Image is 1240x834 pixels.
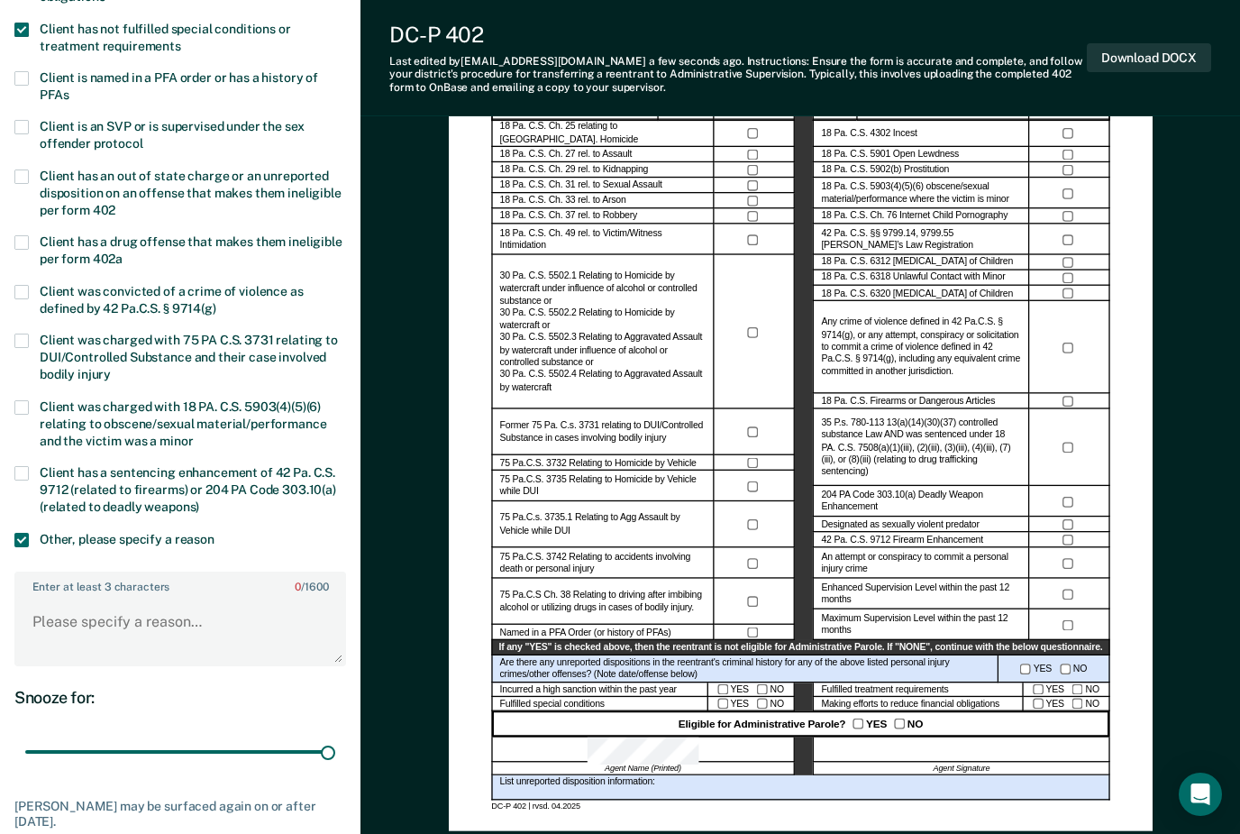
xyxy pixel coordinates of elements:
[821,272,1005,285] label: 18 Pa. C.S. 6318 Unlawful Contact with Minor
[821,227,1021,252] label: 42 Pa. C.S. §§ 9799.14, 9799.55 [PERSON_NAME]’s Law Registration
[14,688,346,708] div: Snooze for:
[998,655,1110,683] div: YES NO
[707,683,794,697] div: YES NO
[40,22,291,53] span: Client has not fulfilled special conditions or treatment requirements
[1179,773,1222,816] div: Open Intercom Messenger
[813,683,1023,697] div: Fulfilled treatment requirements
[821,613,1021,637] label: Maximum Supervision Level within the past 12 months
[491,801,1109,811] div: DC-P 402 | rvsd. 04.2025
[707,697,794,711] div: YES NO
[821,582,1021,606] label: Enhanced Supervision Level within the past 12 months
[389,22,1087,48] div: DC-P 402
[40,119,304,151] span: Client is an SVP or is supervised under the sex offender protocol
[499,210,636,223] label: 18 Pa. C.S. Ch. 37 rel. to Robbery
[821,164,949,177] label: 18 Pa. C.S. 5902(b) Prostitution
[14,799,346,829] div: [PERSON_NAME] may be surfaced again on or after [DATE].
[1087,43,1211,73] button: Download DOCX
[821,316,1021,378] label: Any crime of violence defined in 42 Pa.C.S. § 9714(g), or any attempt, conspiracy or solicitation...
[40,465,336,514] span: Client has a sentencing enhancement of 42 Pa. C.S. 9712 (related to firearms) or 204 PA Code 303....
[1023,697,1109,711] div: YES NO
[649,55,742,68] span: a few seconds ago
[821,534,983,546] label: 42 Pa. C.S. 9712 Firearm Enhancement
[40,532,214,546] span: Other, please specify a reason
[16,573,344,593] label: Enter at least 3 characters
[499,227,706,252] label: 18 Pa. C.S. Ch. 49 rel. to Victim/Witness Intimidation
[499,457,696,470] label: 75 Pa.C.S. 3732 Relating to Homicide by Vehicle
[295,581,301,593] span: 0
[295,581,328,593] span: / 1600
[40,333,338,381] span: Client was charged with 75 PA C.S. 3731 relating to DUI/Controlled Substance and their case invol...
[491,775,1109,801] div: List unreported disposition information:
[821,149,959,161] label: 18 Pa. C.S. 5901 Open Lewdness
[499,149,632,161] label: 18 Pa. C.S. Ch. 27 rel. to Assault
[491,697,707,711] div: Fulfilled special conditions
[499,551,706,575] label: 75 Pa.C.S. 3742 Relating to accidents involving death or personal injury
[499,627,670,639] label: Named in a PFA Order (or history of PFAs)
[821,127,916,140] label: 18 Pa. C.S. 4302 Incest
[499,164,648,177] label: 18 Pa. C.S. Ch. 29 rel. to Kidnapping
[499,270,706,394] label: 30 Pa. C.S. 5502.1 Relating to Homicide by watercraft under influence of alcohol or controlled su...
[389,55,1087,94] div: Last edited by [EMAIL_ADDRESS][DOMAIN_NAME] . Instructions: Ensure the form is accurate and compl...
[821,490,1021,514] label: 204 PA Code 303.10(a) Deadly Weapon Enhancement
[821,518,979,531] label: Designated as sexually violent predator
[821,551,1021,575] label: An attempt or conspiracy to commit a personal injury crime
[499,474,706,499] label: 75 Pa.C.S. 3735 Relating to Homicide by Vehicle while DUI
[821,417,1021,478] label: 35 P.s. 780-113 13(a)(14)(30)(37) controlled substance Law AND was sentenced under 18 PA. C.S. 75...
[821,396,995,408] label: 18 Pa. C.S. Firearms or Dangerous Articles
[491,655,998,683] div: Are there any unreported dispositions in the reentrant's criminal history for any of the above li...
[1023,683,1109,697] div: YES NO
[813,763,1109,775] div: Agent Signature
[499,512,706,536] label: 75 Pa.C.s. 3735.1 Relating to Agg Assault by Vehicle while DUI
[491,763,794,775] div: Agent Name (Printed)
[499,195,625,207] label: 18 Pa. C.S. Ch. 33 rel. to Arson
[491,683,707,697] div: Incurred a high sanction within the past year
[813,697,1023,711] div: Making efforts to reduce financial obligations
[821,210,1007,223] label: 18 Pa. C.S. Ch. 76 Internet Child Pornography
[499,122,706,146] label: 18 Pa. C.S. Ch. 25 relating to [GEOGRAPHIC_DATA]. Homicide
[499,590,706,614] label: 75 Pa.C.S Ch. 38 Relating to driving after imbibing alcohol or utilizing drugs in cases of bodily...
[821,257,1013,270] label: 18 Pa. C.S. 6312 [MEDICAL_DATA] of Children
[40,284,304,316] span: Client was convicted of a crime of violence as defined by 42 Pa.C.S. § 9714(g)
[499,179,661,192] label: 18 Pa. C.S. Ch. 31 rel. to Sexual Assault
[821,288,1013,300] label: 18 Pa. C.S. 6320 [MEDICAL_DATA] of Children
[40,399,326,448] span: Client was charged with 18 PA. C.S. 5903(4)(5)(6) relating to obscene/sexual material/performance...
[40,234,342,266] span: Client has a drug offense that makes them ineligible per form 402a
[40,70,318,102] span: Client is named in a PFA order or has a history of PFAs
[491,640,1109,655] div: If any "YES" is checked above, then the reentrant is not eligible for Administrative Parole. If "...
[40,169,342,217] span: Client has an out of state charge or an unreported disposition on an offense that makes them inel...
[491,711,1109,737] div: Eligible for Administrative Parole? YES NO
[821,181,1021,206] label: 18 Pa. C.S. 5903(4)(5)(6) obscene/sexual material/performance where the victim is minor
[499,420,706,444] label: Former 75 Pa. C.s. 3731 relating to DUI/Controlled Substance in cases involving bodily injury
